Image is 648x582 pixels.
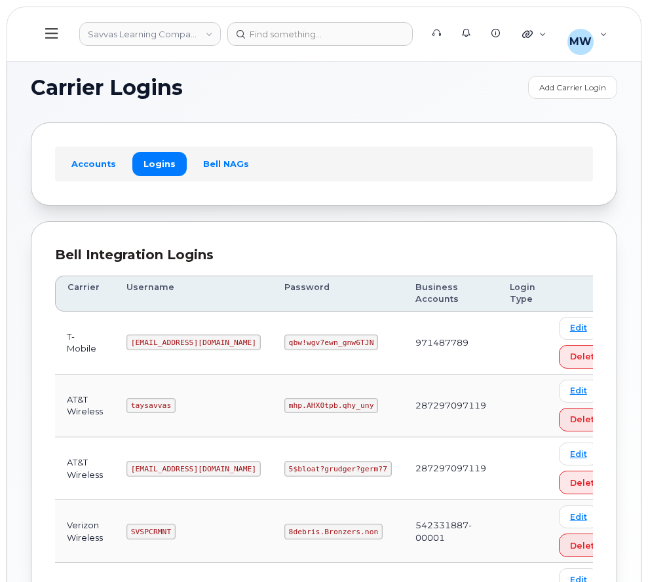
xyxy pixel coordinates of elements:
[55,276,115,312] th: Carrier
[404,374,498,437] td: 287297097119
[192,152,260,175] a: Bell NAGs
[126,461,261,477] code: [EMAIL_ADDRESS][DOMAIN_NAME]
[55,312,115,374] td: T-Mobile
[528,76,617,99] a: Add Carrier Login
[559,345,611,369] button: Delete
[284,524,383,539] code: 8debris.Bronzers.non
[559,443,598,465] a: Edit
[570,413,600,426] span: Delete
[284,461,392,477] code: 5$bloat?grudger?germ?7
[559,471,611,494] button: Delete
[559,534,611,557] button: Delete
[60,152,127,175] a: Accounts
[55,437,115,500] td: AT&T Wireless
[126,335,261,350] code: [EMAIL_ADDRESS][DOMAIN_NAME]
[273,276,404,312] th: Password
[570,350,600,363] span: Delete
[31,78,183,98] span: Carrier Logins
[115,276,273,312] th: Username
[132,152,187,175] a: Logins
[404,500,498,563] td: 542331887-00001
[570,539,600,552] span: Delete
[126,524,176,539] code: SVSPCRMNT
[55,246,593,264] div: Bell Integration Logins
[498,276,547,312] th: Login Type
[559,380,598,403] a: Edit
[55,374,115,437] td: AT&T Wireless
[570,477,600,489] span: Delete
[404,312,498,374] td: 971487789
[404,437,498,500] td: 287297097119
[559,408,611,431] button: Delete
[284,398,378,414] code: mhp.AHX0tpb.qhy_uny
[404,276,498,312] th: Business Accounts
[126,398,176,414] code: taysavvas
[55,500,115,563] td: Verizon Wireless
[559,505,598,528] a: Edit
[559,317,598,340] a: Edit
[284,335,378,350] code: qbw!wgv7ewn_gnw6TJN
